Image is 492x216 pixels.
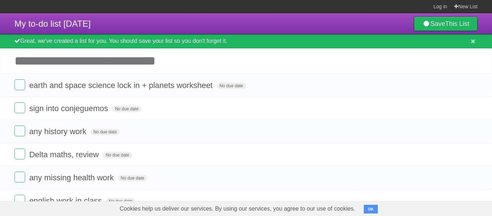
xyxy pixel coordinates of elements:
[14,19,91,28] span: My to-do list [DATE]
[14,195,25,206] label: Done
[29,150,100,159] span: Delta maths, review
[118,175,147,181] span: No due date
[112,106,141,112] span: No due date
[103,152,132,158] span: No due date
[14,125,25,136] label: Done
[29,104,110,113] span: sign into conjeguemos
[112,202,362,216] span: Cookies help us deliver our services. By using our services, you agree to our use of cookies.
[29,173,116,182] span: any missing health work
[414,17,478,31] a: SaveThis List
[29,196,104,205] span: english work in class
[445,20,469,27] b: This List
[106,198,135,204] span: No due date
[364,205,378,213] button: OK
[90,129,120,135] span: No due date
[14,102,25,113] label: Done
[14,149,25,159] label: Done
[29,127,88,136] span: any history work
[29,81,214,90] span: earth and space science lock in + planets worksheet
[14,172,25,182] label: Done
[217,83,246,89] span: No due date
[14,79,25,90] label: Done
